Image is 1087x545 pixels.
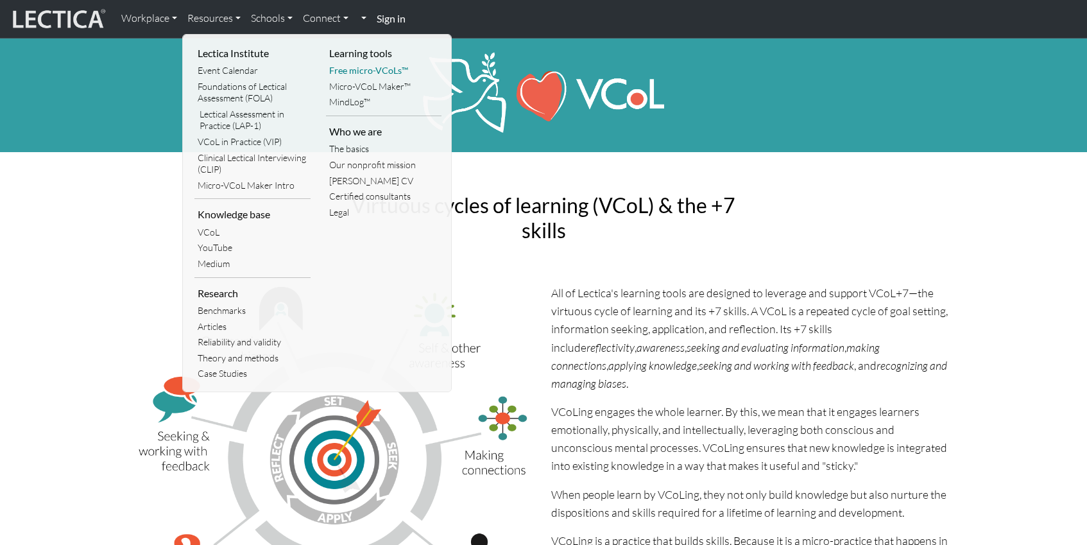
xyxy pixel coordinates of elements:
[326,189,442,205] a: Certified consultants
[194,350,311,367] a: Theory and methods
[377,12,406,24] strong: Sign in
[326,43,442,64] li: Learning tools
[687,340,844,354] i: seeking and evaluating information
[326,173,442,189] a: [PERSON_NAME] CV
[551,485,952,521] p: When people learn by VCoLing, they not only build knowledge but also nurture the dispositions and...
[182,5,246,32] a: Resources
[194,240,311,256] a: YouTube
[194,319,311,335] a: Articles
[551,358,947,390] i: recognizing and managing biases
[194,178,311,194] a: Micro-VCoL Maker Intro
[194,134,311,150] a: VCoL in Practice (VIP)
[10,7,106,31] img: lecticalive
[551,340,880,372] i: making connections
[194,107,311,134] a: Lectical Assessment in Practice (LAP-1)
[326,205,442,221] a: Legal
[608,358,697,372] i: applying knowledge
[194,303,311,319] a: Benchmarks
[551,402,952,475] p: VCoLing engages the whole learner. By this, we mean that it engages learners emotionally, physica...
[194,150,311,178] a: Clinical Lectical Interviewing (CLIP)
[194,256,311,272] a: Medium
[194,63,311,79] a: Event Calendar
[326,141,442,157] a: The basics
[372,5,411,33] a: Sign in
[343,193,744,243] h2: Virtuous cycles of learning (VCoL) & the +7 skills
[699,358,854,372] i: seeking and working with feedback
[326,63,442,79] a: Free micro-VCoLs™
[194,79,311,107] a: Foundations of Lectical Assessment (FOLA)
[194,334,311,350] a: Reliability and validity
[194,225,311,241] a: VCoL
[116,5,182,32] a: Workplace
[194,204,311,225] li: Knowledge base
[326,94,442,110] a: MindLog™
[194,366,311,382] a: Case Studies
[246,5,298,32] a: Schools
[326,79,442,95] a: Micro-VCoL Maker™
[551,284,952,392] p: All of Lectica's learning tools are designed to leverage and support VCoL+7—the virtuous cycle of...
[326,157,442,173] a: Our nonprofit mission
[326,121,442,142] li: Who we are
[194,283,311,304] li: Research
[637,340,685,354] i: awareness
[586,340,635,354] i: reflectivity
[194,43,311,64] li: Lectica Institute
[298,5,354,32] a: Connect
